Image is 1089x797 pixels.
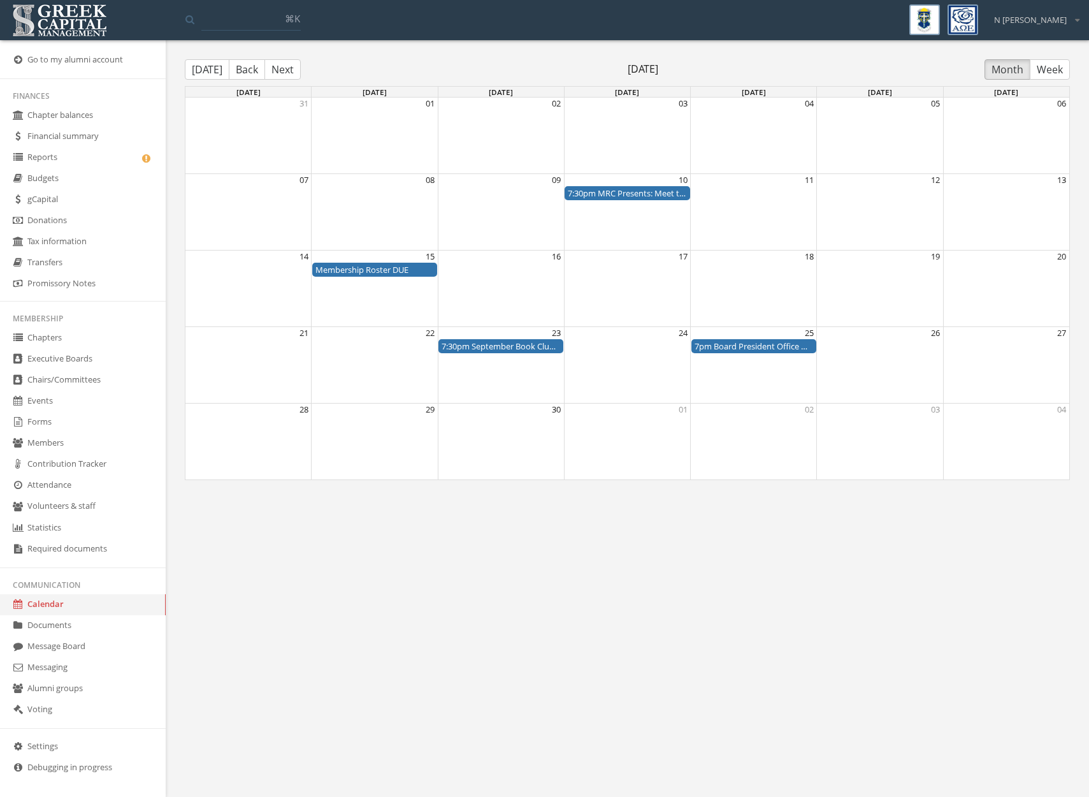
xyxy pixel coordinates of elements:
button: 14 [299,251,308,263]
button: 20 [1057,251,1066,263]
div: September Book Club (Zoom) [442,340,560,353]
span: ⌘K [285,12,300,25]
button: 25 [805,327,814,339]
button: 02 [552,98,561,110]
button: 11 [805,174,814,186]
button: 03 [931,404,940,416]
button: Next [264,59,301,80]
button: 04 [1057,404,1066,416]
button: 10 [679,174,688,186]
span: [DATE] [236,87,261,97]
button: 07 [299,174,308,186]
button: 13 [1057,174,1066,186]
button: 19 [931,251,940,263]
button: 18 [805,251,814,263]
button: 26 [931,327,940,339]
button: 17 [679,251,688,263]
button: 22 [426,327,435,339]
button: 29 [426,404,435,416]
div: N [PERSON_NAME] [986,4,1079,26]
button: 31 [299,98,308,110]
button: Back [229,59,265,80]
button: Month [984,59,1030,80]
button: 02 [805,404,814,416]
button: 12 [931,174,940,186]
span: [DATE] [994,87,1018,97]
span: [DATE] [742,87,766,97]
span: [DATE] [615,87,639,97]
button: 08 [426,174,435,186]
span: [DATE] [363,87,387,97]
button: 24 [679,327,688,339]
div: Month View [185,86,1070,481]
button: 30 [552,404,561,416]
div: Board President Office Hours [695,340,813,353]
button: 21 [299,327,308,339]
button: 23 [552,327,561,339]
button: 05 [931,98,940,110]
button: 04 [805,98,814,110]
button: 01 [426,98,435,110]
button: 09 [552,174,561,186]
button: 03 [679,98,688,110]
div: MRC Presents: Meet the Board of Directors [568,187,686,200]
button: 28 [299,404,308,416]
div: Membership Roster DUE [315,264,434,276]
button: 27 [1057,327,1066,339]
button: [DATE] [185,59,229,80]
button: Week [1030,59,1070,80]
span: N [PERSON_NAME] [994,14,1067,26]
button: 01 [679,404,688,416]
button: 15 [426,251,435,263]
span: [DATE] [301,62,984,77]
span: [DATE] [868,87,892,97]
span: [DATE] [489,87,513,97]
button: 06 [1057,98,1066,110]
button: 16 [552,251,561,263]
